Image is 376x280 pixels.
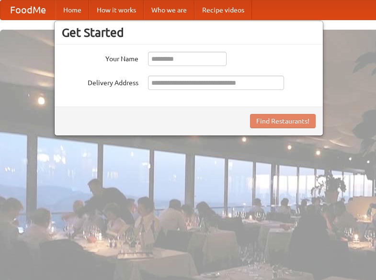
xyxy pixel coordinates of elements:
[250,114,316,128] button: Find Restaurants!
[56,0,89,20] a: Home
[89,0,144,20] a: How it works
[62,25,316,40] h3: Get Started
[62,76,138,88] label: Delivery Address
[0,0,56,20] a: FoodMe
[144,0,194,20] a: Who we are
[194,0,252,20] a: Recipe videos
[62,52,138,64] label: Your Name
